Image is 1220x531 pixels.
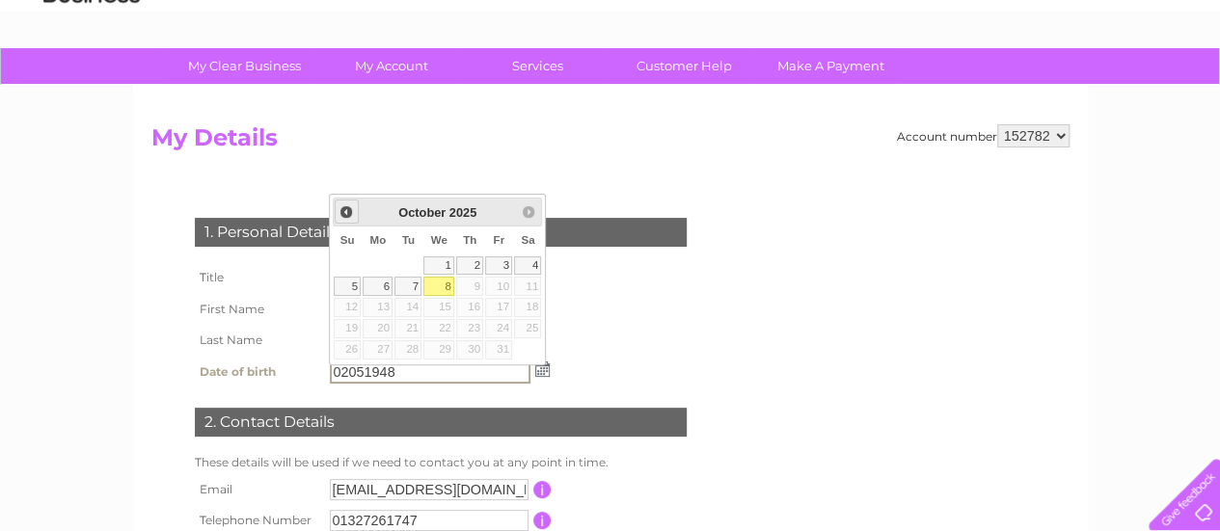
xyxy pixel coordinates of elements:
[449,205,476,220] span: 2025
[521,234,534,246] span: Saturday
[514,256,541,276] a: 4
[190,356,325,388] th: Date of birth
[363,277,393,296] a: 6
[190,451,691,474] td: These details will be used if we need to contact you at any point in time.
[485,256,512,276] a: 3
[456,256,483,276] a: 2
[423,277,454,296] a: 8
[881,82,917,96] a: Water
[394,277,421,296] a: 7
[398,205,446,220] span: October
[155,11,1067,93] div: Clear Business is a trading name of Verastar Limited (registered in [GEOGRAPHIC_DATA] No. 3667643...
[190,474,325,505] th: Email
[463,234,476,246] span: Thursday
[339,204,354,220] span: Prev
[929,82,971,96] a: Energy
[195,218,687,247] div: 1. Personal Details
[751,48,910,84] a: Make A Payment
[335,199,359,224] a: Prev
[533,512,552,529] input: Information
[856,10,990,34] a: 0333 014 3131
[312,48,471,84] a: My Account
[190,325,325,356] th: Last Name
[190,294,325,325] th: First Name
[369,234,386,246] span: Monday
[423,256,454,276] a: 1
[535,361,550,377] img: ...
[1092,82,1139,96] a: Contact
[1156,82,1202,96] a: Log out
[605,48,764,84] a: Customer Help
[897,124,1070,147] div: Account number
[42,50,141,109] img: logo.png
[195,408,687,437] div: 2. Contact Details
[334,277,361,296] a: 5
[1052,82,1080,96] a: Blog
[458,48,617,84] a: Services
[533,481,552,498] input: Information
[493,234,504,246] span: Friday
[151,124,1070,161] h2: My Details
[402,234,415,246] span: Tuesday
[165,48,324,84] a: My Clear Business
[431,234,447,246] span: Wednesday
[190,261,325,294] th: Title
[340,234,355,246] span: Sunday
[983,82,1041,96] a: Telecoms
